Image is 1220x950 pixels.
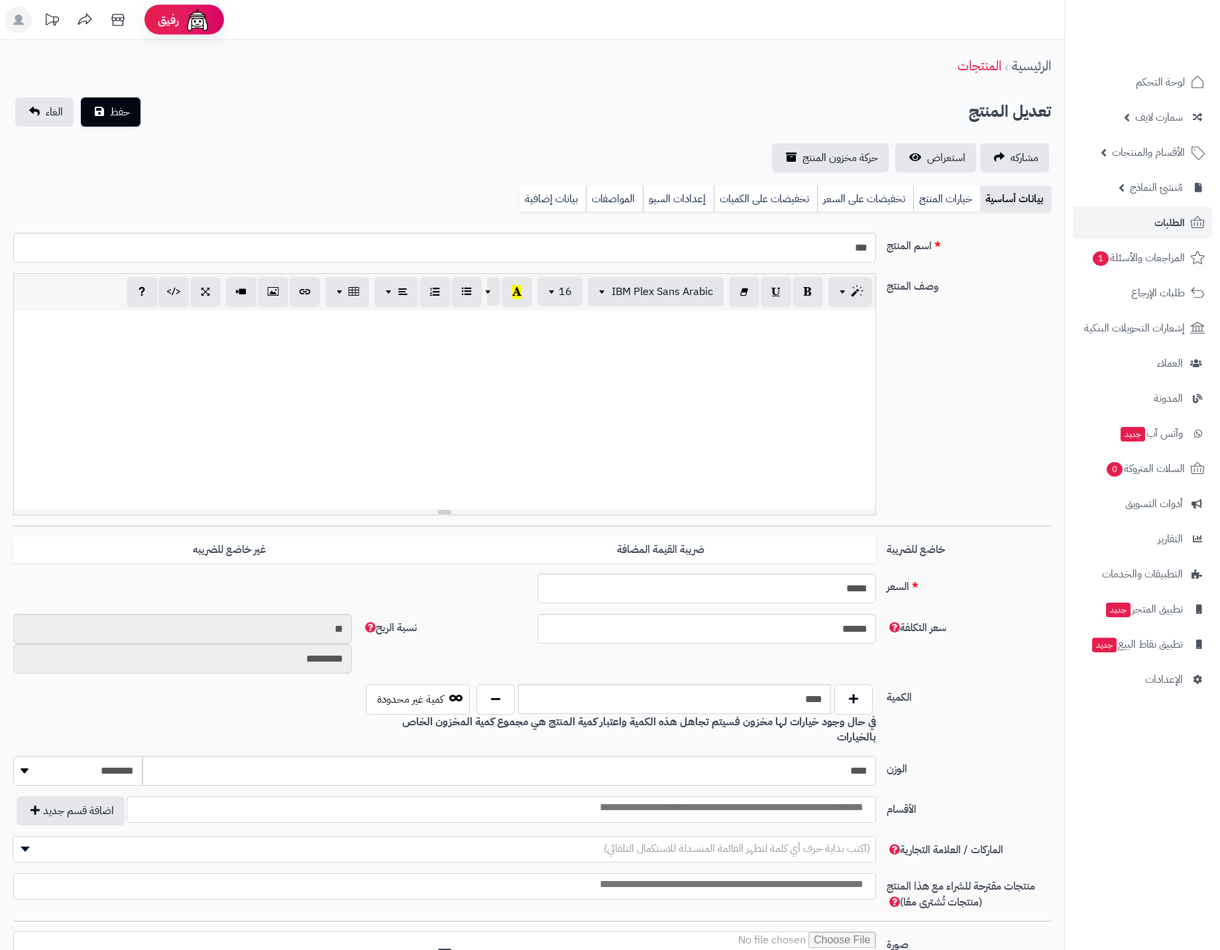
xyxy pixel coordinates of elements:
span: مُنشئ النماذج [1130,178,1183,197]
button: 16 [537,277,582,306]
span: 16 [559,284,572,300]
a: بيانات إضافية [520,186,586,212]
span: الإعدادات [1145,670,1183,689]
a: لوحة التحكم [1073,66,1212,98]
a: تخفيضات على الكميات [714,186,817,212]
span: تطبيق نقاط البيع [1091,635,1183,654]
label: الأقسام [881,796,1056,817]
span: العملاء [1157,354,1183,373]
span: جديد [1092,638,1117,652]
a: التطبيقات والخدمات [1073,558,1212,590]
span: المدونة [1154,389,1183,408]
span: أدوات التسويق [1125,495,1183,513]
a: المواصفات [586,186,643,212]
span: سعر التكلفة [887,620,946,636]
span: مشاركه [1011,150,1038,166]
label: اسم المنتج [881,233,1056,254]
span: حفظ [110,104,130,120]
a: إشعارات التحويلات البنكية [1073,312,1212,344]
span: السلات المتروكة [1105,459,1185,478]
button: IBM Plex Sans Arabic [588,277,724,306]
a: استعراض [895,143,976,172]
a: الإعدادات [1073,664,1212,695]
label: السعر [881,573,1056,595]
span: الأقسام والمنتجات [1112,143,1185,162]
a: تطبيق نقاط البيعجديد [1073,628,1212,660]
span: استعراض [927,150,966,166]
a: أدوات التسويق [1073,488,1212,520]
a: الرئيسية [1012,56,1051,76]
a: الطلبات [1073,207,1212,239]
span: نسبة الربح [362,620,417,636]
span: 1 [1093,251,1109,266]
a: مشاركه [980,143,1049,172]
a: وآتس آبجديد [1073,418,1212,449]
a: طلبات الإرجاع [1073,277,1212,309]
span: رفيق [158,12,179,28]
label: الوزن [881,756,1056,777]
a: السلات المتروكة0 [1073,453,1212,485]
span: التطبيقات والخدمات [1102,565,1183,583]
span: طلبات الإرجاع [1131,284,1185,302]
span: IBM Plex Sans Arabic [612,284,713,300]
a: تخفيضات على السعر [817,186,913,212]
a: المراجعات والأسئلة1 [1073,242,1212,274]
span: (اكتب بداية حرف أي كلمة لتظهر القائمة المنسدلة للاستكمال التلقائي) [604,841,870,857]
a: بيانات أساسية [980,186,1051,212]
button: حفظ [81,97,140,127]
a: إعدادات السيو [643,186,714,212]
label: وصف المنتج [881,273,1056,294]
label: خاضع للضريبة [881,536,1056,558]
a: المنتجات [958,56,1001,76]
span: الطلبات [1154,213,1185,232]
b: في حال وجود خيارات لها مخزون فسيتم تجاهل هذه الكمية واعتبار كمية المنتج هي مجموع كمية المخزون الخ... [402,714,876,745]
span: سمارت لايف [1135,108,1183,127]
img: logo-2.png [1130,36,1207,64]
a: حركة مخزون المنتج [772,143,889,172]
span: لوحة التحكم [1136,73,1185,91]
label: الكمية [881,684,1056,705]
span: 0 [1107,462,1123,477]
a: التقارير [1073,523,1212,555]
button: اضافة قسم جديد [17,796,125,825]
a: الغاء [15,97,74,127]
span: حركة مخزون المنتج [803,150,878,166]
span: إشعارات التحويلات البنكية [1084,319,1185,337]
span: جديد [1121,427,1145,442]
span: الماركات / العلامة التجارية [887,842,1003,858]
a: تحديثات المنصة [35,7,68,36]
span: جديد [1106,603,1131,617]
span: وآتس آب [1119,424,1183,443]
a: خيارات المنتج [913,186,980,212]
span: منتجات مقترحة للشراء مع هذا المنتج (منتجات تُشترى معًا) [887,878,1035,910]
h2: تعديل المنتج [969,98,1051,125]
span: تطبيق المتجر [1105,600,1183,619]
span: التقارير [1158,530,1183,548]
a: المدونة [1073,383,1212,414]
label: ضريبة القيمة المضافة [445,536,876,564]
a: تطبيق المتجرجديد [1073,593,1212,625]
a: العملاء [1073,347,1212,379]
img: ai-face.png [184,7,211,33]
span: المراجعات والأسئلة [1091,249,1185,267]
span: الغاء [46,104,63,120]
label: غير خاضع للضريبه [13,536,445,564]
